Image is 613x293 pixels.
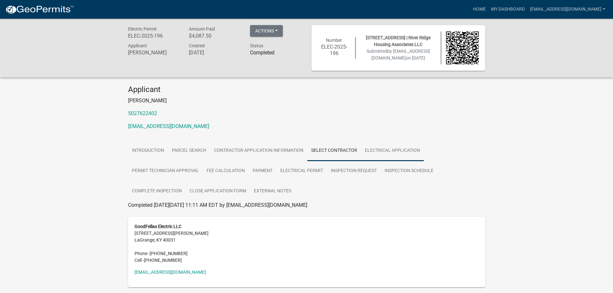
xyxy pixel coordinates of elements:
[318,44,351,56] h6: ELEC-2025-196
[446,32,479,64] img: QR code
[249,161,276,181] a: Payment
[128,123,209,129] a: [EMAIL_ADDRESS][DOMAIN_NAME]
[381,161,437,181] a: Inspection Schedule
[128,85,485,94] h4: Applicant
[367,49,430,60] span: Submitted on [DATE]
[150,251,188,256] span: [PHONE_NUMBER]
[371,49,430,60] span: by [EMAIL_ADDRESS][DOMAIN_NAME]
[250,25,283,37] button: Actions
[128,43,147,48] span: Applicant
[128,161,203,181] a: Permit Technician Approval
[144,258,182,263] span: [PHONE_NUMBER]
[128,202,307,208] span: Completed [DATE][DATE] 11:11 AM EDT by [EMAIL_ADDRESS][DOMAIN_NAME]
[210,141,307,161] a: Contractor Application Information
[135,251,150,256] abbr: Phone -
[203,161,249,181] a: Fee Calculation
[128,26,157,32] span: Electric Permit
[128,141,168,161] a: Introduction
[250,181,295,202] a: External Notes
[186,181,250,202] a: Close Application Form
[189,26,215,32] span: Amount Paid
[250,43,263,48] span: Status
[128,33,180,39] h6: ELEC-2025-196
[189,50,240,56] h6: [DATE]
[128,50,180,56] h6: [PERSON_NAME]
[488,3,527,15] a: My Dashboard
[527,3,608,15] a: [EMAIL_ADDRESS][DOMAIN_NAME]
[189,33,240,39] h6: $4,087.50
[326,38,342,43] span: Number
[361,141,424,161] a: Electrical Application
[276,161,327,181] a: Electrical Permit
[470,3,488,15] a: Home
[307,141,361,161] a: Select contractor
[128,181,186,202] a: Complete Inspection
[135,223,479,264] address: [STREET_ADDRESS][PERSON_NAME] LaGrange, KY 40031
[189,43,205,48] span: Created
[128,97,485,105] p: [PERSON_NAME]
[135,270,206,275] a: [EMAIL_ADDRESS][DOMAIN_NAME]
[366,35,431,47] span: [STREET_ADDRESS] | River Ridge Housing Associates LLC
[168,141,210,161] a: Parcel search
[327,161,381,181] a: Inspection Request
[250,50,274,56] strong: Completed
[128,110,157,116] a: 5027622402
[135,258,144,263] abbr: Cell -
[135,224,181,229] strong: GoodFellas Electric LLC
